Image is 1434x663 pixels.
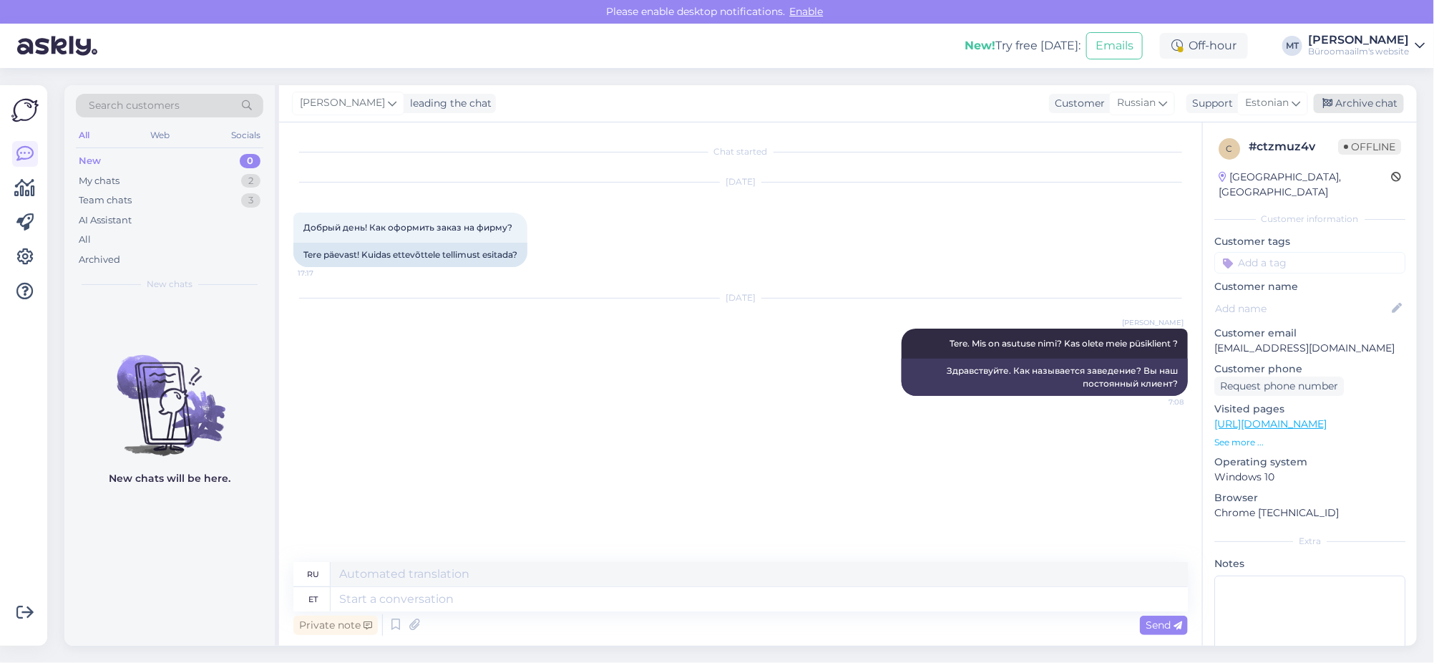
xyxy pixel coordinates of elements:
[1214,252,1405,274] input: Add a tag
[1049,96,1105,111] div: Customer
[64,329,275,458] img: No chats
[298,268,351,279] span: 17:17
[1214,402,1405,417] p: Visited pages
[307,562,319,586] div: ru
[1314,94,1404,113] div: Archive chat
[1282,36,1302,56] div: MT
[79,174,119,188] div: My chats
[1146,619,1182,631] span: Send
[950,338,1178,349] span: Tere. Mis on asutuse nimi? Kas olete meie püsiklient ?
[786,5,828,18] span: Enable
[1245,95,1289,111] span: Estonian
[79,154,101,168] div: New
[902,359,1188,396] div: Здравствуйте. Как называется заведение? Вы наш постоянный клиент?
[1214,234,1405,249] p: Customer tags
[293,616,378,635] div: Private note
[1214,213,1405,226] div: Customer information
[1308,46,1410,57] div: Büroomaailm's website
[1186,96,1233,111] div: Support
[303,222,512,233] span: Добрый день! Как оформить заказ на фирму?
[240,154,260,168] div: 0
[965,37,1081,54] div: Try free [DATE]:
[1122,317,1184,328] span: [PERSON_NAME]
[79,193,132,208] div: Team chats
[148,126,173,145] div: Web
[1214,490,1405,505] p: Browser
[300,95,385,111] span: [PERSON_NAME]
[79,233,91,247] div: All
[404,96,492,111] div: leading the chat
[293,145,1188,158] div: Chat started
[1219,170,1391,200] div: [GEOGRAPHIC_DATA], [GEOGRAPHIC_DATA]
[1308,34,1410,46] div: [PERSON_NAME]
[1226,143,1233,154] span: c
[1215,301,1389,316] input: Add name
[1160,33,1248,59] div: Off-hour
[1214,279,1405,294] p: Customer name
[89,98,180,113] span: Search customers
[1308,34,1425,57] a: [PERSON_NAME]Büroomaailm's website
[293,243,527,267] div: Tere päevast! Kuidas ettevõttele tellimust esitada?
[1214,417,1327,430] a: [URL][DOMAIN_NAME]
[1214,341,1405,356] p: [EMAIL_ADDRESS][DOMAIN_NAME]
[1338,139,1401,155] span: Offline
[109,471,230,486] p: New chats will be here.
[1117,95,1156,111] span: Russian
[79,253,120,267] div: Archived
[241,174,260,188] div: 2
[1214,362,1405,377] p: Customer phone
[1214,377,1344,396] div: Request phone number
[1214,535,1405,548] div: Extra
[1214,326,1405,341] p: Customer email
[293,175,1188,188] div: [DATE]
[1214,470,1405,485] p: Windows 10
[1214,455,1405,470] p: Operating system
[147,278,192,291] span: New chats
[1086,32,1143,59] button: Emails
[1249,138,1338,155] div: # ctzmuz4v
[1214,505,1405,521] p: Chrome [TECHNICAL_ID]
[79,213,132,228] div: AI Assistant
[965,39,995,52] b: New!
[76,126,92,145] div: All
[1214,556,1405,571] p: Notes
[1130,397,1184,407] span: 7:08
[11,97,39,124] img: Askly Logo
[228,126,263,145] div: Socials
[241,193,260,208] div: 3
[1214,436,1405,449] p: See more ...
[308,587,318,611] div: et
[293,291,1188,304] div: [DATE]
